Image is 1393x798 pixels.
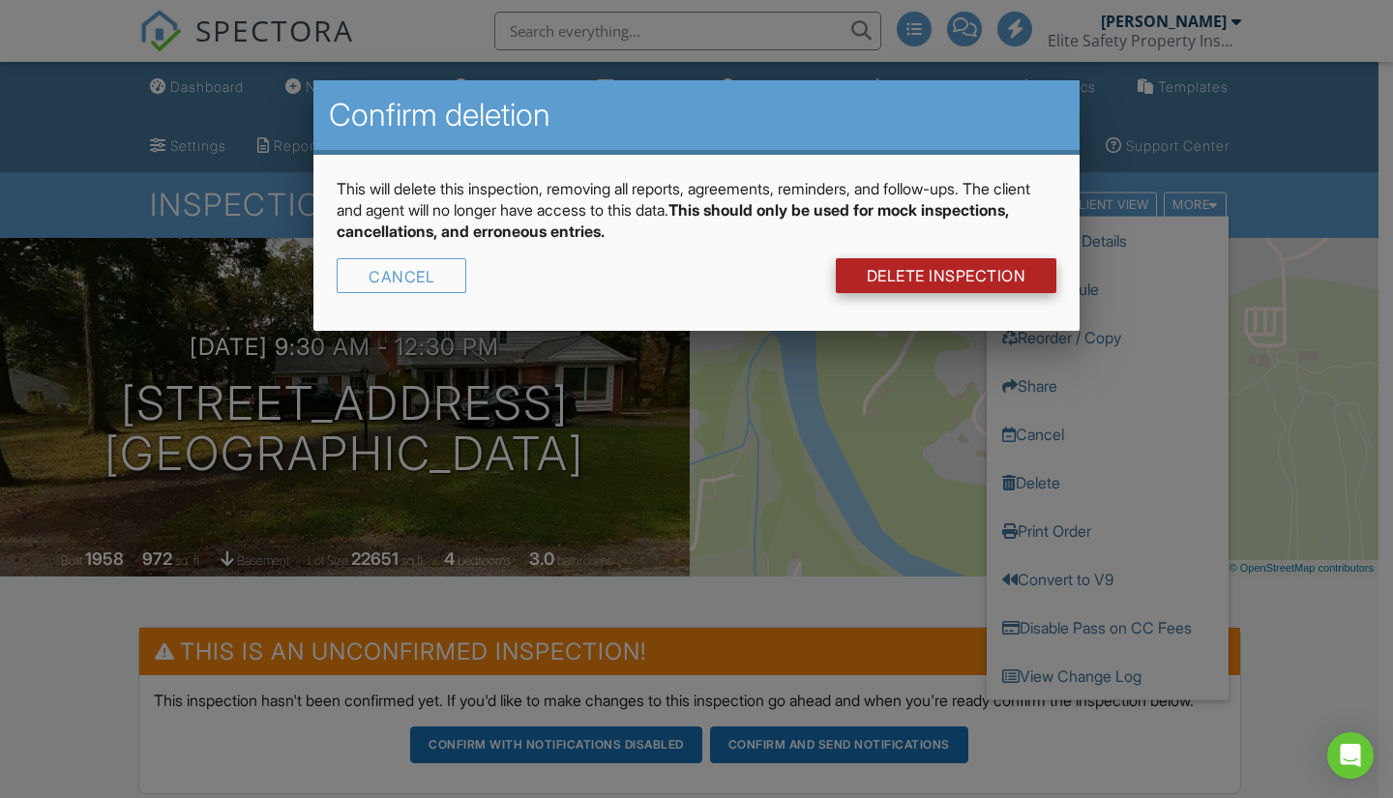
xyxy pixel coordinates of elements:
h2: Confirm deletion [329,96,1064,134]
p: This will delete this inspection, removing all reports, agreements, reminders, and follow-ups. Th... [337,178,1056,243]
div: Cancel [337,258,466,293]
div: Open Intercom Messenger [1327,732,1374,779]
strong: This should only be used for mock inspections, cancellations, and erroneous entries. [337,200,1009,241]
a: DELETE Inspection [836,258,1057,293]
